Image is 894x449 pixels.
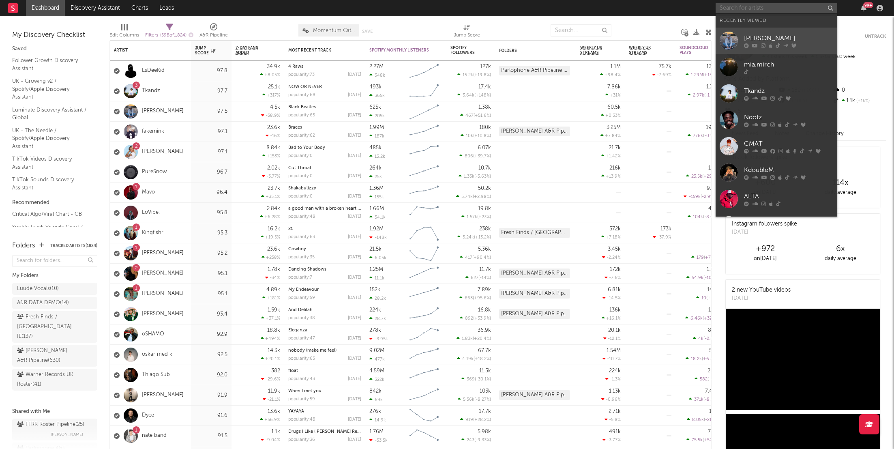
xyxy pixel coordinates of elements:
[195,249,227,258] div: 95.2
[406,122,442,142] svg: Chart title
[288,174,313,178] div: popularity: 0
[688,133,720,138] div: ( )
[268,84,280,90] div: 25.1k
[195,86,227,96] div: 97.7
[704,215,719,219] span: -8.67 %
[12,77,89,101] a: UK - Growing v2 / Spotify/Apple Discovery Assistant
[479,267,491,272] div: 11.7k
[744,191,833,201] div: ALTA
[629,45,659,55] span: Weekly UK Streams
[478,247,491,252] div: 5.36k
[406,264,442,284] svg: Chart title
[705,93,719,98] span: -1.23 %
[236,45,268,55] span: 7-Day Fans Added
[716,212,837,238] a: [PERSON_NAME]
[456,194,491,199] div: ( )
[803,188,878,198] div: daily average
[691,255,720,260] div: ( )
[580,45,609,55] span: Weekly US Streams
[744,112,833,122] div: Ndotz
[406,223,442,243] svg: Chart title
[12,283,97,295] a: Luude Vocals(10)
[706,64,720,69] div: 13.2M
[728,254,803,264] div: on [DATE]
[288,369,298,373] a: float
[348,194,361,199] div: [DATE]
[406,203,442,223] svg: Chart title
[499,48,560,53] div: Folders
[267,247,280,252] div: 23.6k
[288,64,361,69] div: 4 Raws
[145,30,193,41] div: Filters
[288,73,315,77] div: popularity: 73
[142,331,164,338] a: oSHAMO
[693,93,704,98] span: 2.97k
[465,154,473,159] span: 806
[12,419,97,440] a: FFRR Roster Pipeline(25)[PERSON_NAME]
[195,188,227,198] div: 96.4
[744,165,833,175] div: KdoubleM
[744,33,833,43] div: [PERSON_NAME]
[348,133,361,138] div: [DATE]
[478,165,491,171] div: 10.7k
[260,214,280,219] div: +6.28 %
[369,84,382,90] div: 493k
[474,256,490,260] span: +90.4 %
[610,267,621,272] div: 172k
[50,244,97,248] button: Tracked Artists(1824)
[601,174,621,179] div: +13.9 %
[607,105,621,110] div: 60.5k
[607,125,621,130] div: 3.25M
[478,206,491,211] div: 19.8k
[12,44,97,54] div: Saved
[288,247,361,251] div: Cowboy
[406,243,442,264] svg: Chart title
[406,81,442,101] svg: Chart title
[261,113,280,118] div: -58.9 %
[288,206,376,211] a: a good man with a broken heart - slowed
[406,183,442,203] svg: Chart title
[803,178,878,188] div: 114 x
[288,235,315,239] div: popularity: 63
[693,215,703,219] span: 104k
[262,255,280,260] div: +258 %
[660,226,671,232] div: 173k
[288,389,322,393] a: When I met you
[17,420,84,430] div: FFRR Roster Pipeline ( 25 )
[369,105,381,110] div: 625k
[460,255,491,260] div: ( )
[460,113,491,118] div: ( )
[288,215,315,219] div: popularity: 48
[744,86,833,96] div: Tkandz
[267,206,280,211] div: 2.84k
[142,169,167,176] a: PureSnow
[12,198,97,208] div: Recommended
[288,227,361,231] div: 21
[288,206,361,211] div: a good man with a broken heart - slowed
[406,61,442,81] svg: Chart title
[369,206,384,211] div: 1.66M
[288,166,311,170] a: Cut Throat
[288,64,303,69] a: 4 Raws
[369,165,382,171] div: 264k
[704,73,719,77] span: +15.2 %
[142,290,184,297] a: [PERSON_NAME]
[142,311,184,318] a: [PERSON_NAME]
[499,127,570,136] div: [PERSON_NAME] A&R Pipeline (630)
[467,215,477,219] span: 1.57k
[478,105,491,110] div: 1.38k
[288,93,315,97] div: popularity: 68
[705,256,719,260] span: +714 %
[12,345,97,367] a: [PERSON_NAME] A&R Pipeline(630)
[369,194,384,200] div: 155k
[369,48,430,53] div: Spotify Monthly Listeners
[863,2,873,8] div: 99 +
[266,133,280,138] div: -16 %
[369,235,387,240] div: -148k
[109,30,139,40] div: Edit Columns
[12,241,35,251] div: Folders
[288,247,306,251] a: Cowboy
[607,84,621,90] div: 7.86k
[261,234,280,240] div: +19.5 %
[832,85,886,96] div: 0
